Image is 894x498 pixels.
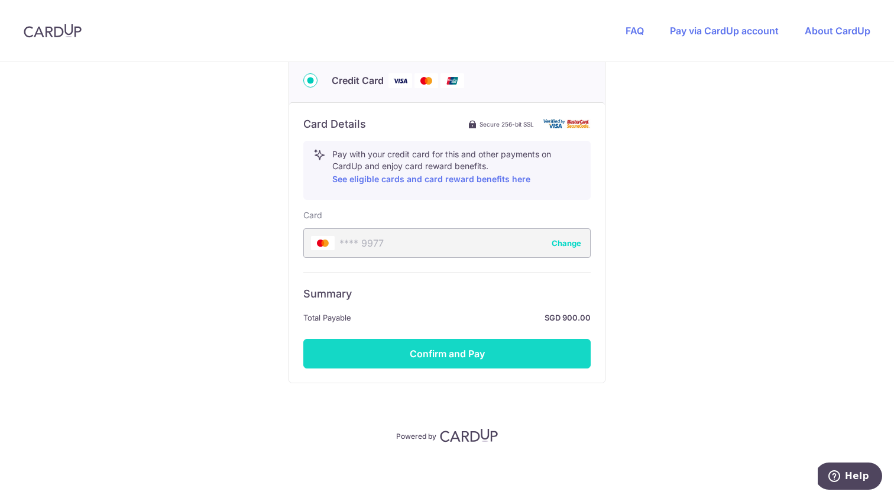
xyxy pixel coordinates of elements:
[670,25,779,37] a: Pay via CardUp account
[332,73,384,88] span: Credit Card
[626,25,644,37] a: FAQ
[543,119,591,129] img: card secure
[303,339,591,368] button: Confirm and Pay
[552,237,581,249] button: Change
[332,174,530,184] a: See eligible cards and card reward benefits here
[303,311,351,325] span: Total Payable
[396,429,436,441] p: Powered by
[818,463,882,492] iframe: Opens a widget where you can find more information
[480,119,534,129] span: Secure 256-bit SSL
[303,117,366,131] h6: Card Details
[303,287,591,301] h6: Summary
[24,24,82,38] img: CardUp
[303,209,322,221] label: Card
[303,73,591,88] div: Credit Card Visa Mastercard Union Pay
[388,73,412,88] img: Visa
[356,311,591,325] strong: SGD 900.00
[332,148,581,186] p: Pay with your credit card for this and other payments on CardUp and enjoy card reward benefits.
[440,73,464,88] img: Union Pay
[805,25,870,37] a: About CardUp
[440,428,498,442] img: CardUp
[414,73,438,88] img: Mastercard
